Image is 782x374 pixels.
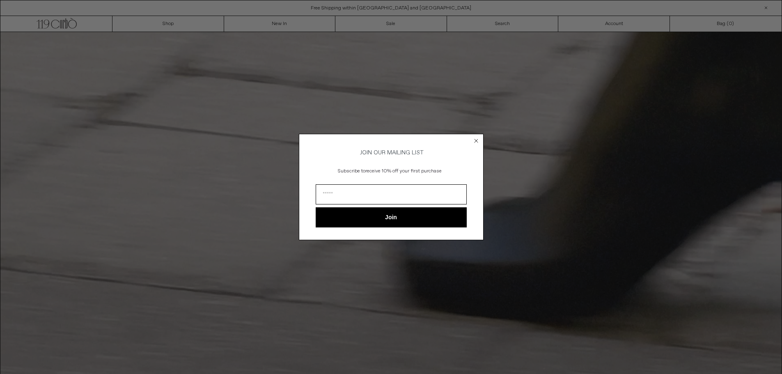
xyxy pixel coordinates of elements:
input: Email [316,184,467,204]
button: Join [316,207,467,227]
span: Subscribe to [338,168,365,174]
span: receive 10% off your first purchase [365,168,442,174]
span: JOIN OUR MAILING LIST [359,149,424,156]
button: Close dialog [472,137,480,145]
